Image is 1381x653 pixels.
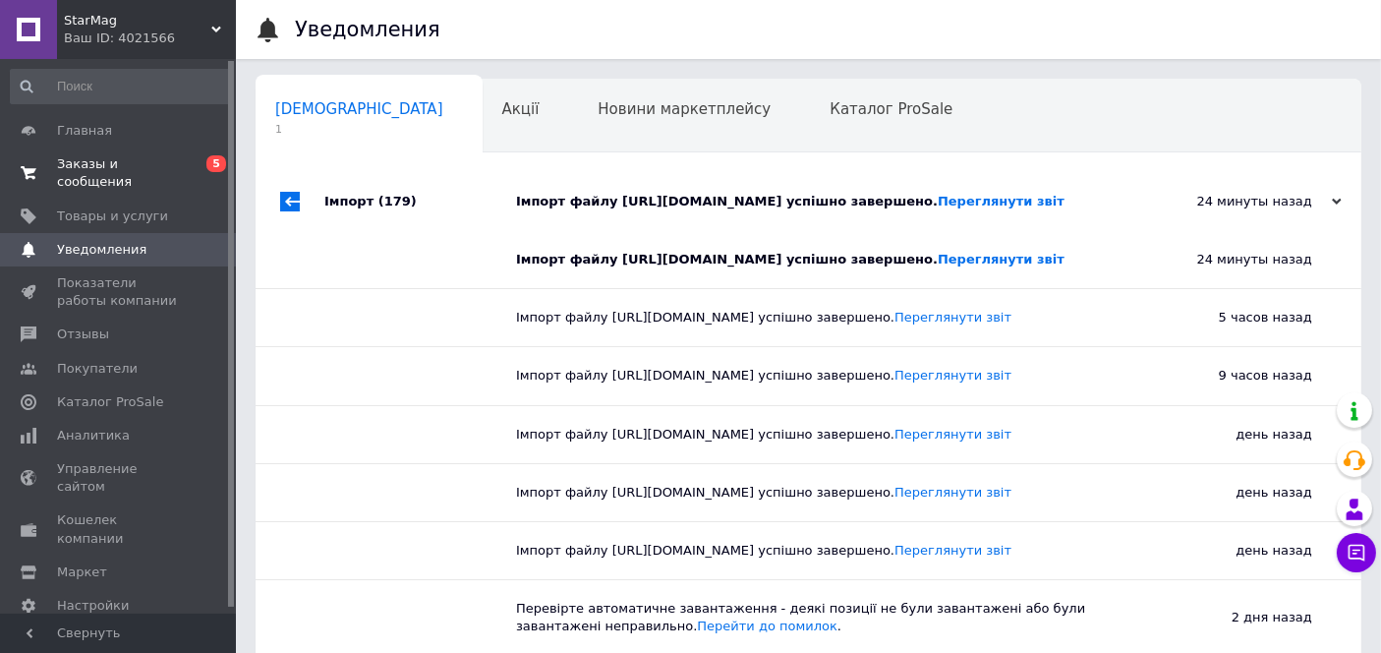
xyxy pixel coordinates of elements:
[57,208,168,225] span: Товары и услуги
[516,193,1145,210] div: Імпорт файлу [URL][DOMAIN_NAME] успішно завершено.
[598,100,771,118] span: Новини маркетплейсу
[894,310,1011,325] a: Переглянути звіт
[64,12,211,30] span: StarMag
[894,543,1011,558] a: Переглянути звіт
[64,30,236,47] div: Ваш ID: 4021566
[516,251,1116,268] div: Імпорт файлу [URL][DOMAIN_NAME] успішно завершено.
[1116,464,1361,521] div: день назад
[1116,289,1361,346] div: 5 часов назад
[1116,347,1361,404] div: 9 часов назад
[10,69,232,104] input: Поиск
[830,100,952,118] span: Каталог ProSale
[1337,533,1376,572] button: Чат с покупателем
[57,155,182,191] span: Заказы и сообщения
[206,155,226,172] span: 5
[1116,406,1361,463] div: день назад
[1116,231,1361,288] div: 24 минуты назад
[57,460,182,496] span: Управление сайтом
[697,619,837,633] a: Перейти до помилок
[275,122,443,137] span: 1
[57,597,129,615] span: Настройки
[57,274,182,310] span: Показатели работы компании
[894,368,1011,383] a: Переглянути звіт
[57,360,138,378] span: Покупатели
[894,427,1011,442] a: Переглянути звіт
[516,367,1116,385] div: Імпорт файлу [URL][DOMAIN_NAME] успішно завершено.
[516,309,1116,326] div: Імпорт файлу [URL][DOMAIN_NAME] успішно завершено.
[57,564,107,581] span: Маркет
[516,426,1116,444] div: Імпорт файлу [URL][DOMAIN_NAME] успішно завершено.
[516,600,1116,635] div: Перевірте автоматичне завантаження - деякі позиції не були завантажені або були завантажені непра...
[57,393,163,411] span: Каталог ProSale
[1145,193,1342,210] div: 24 минуты назад
[938,252,1065,267] a: Переглянути звіт
[378,194,417,208] span: (179)
[502,100,540,118] span: Акції
[57,427,130,445] span: Аналитика
[295,18,440,41] h1: Уведомления
[324,172,516,231] div: Імпорт
[938,194,1065,208] a: Переглянути звіт
[57,511,182,547] span: Кошелек компании
[1116,522,1361,579] div: день назад
[57,241,146,259] span: Уведомления
[516,484,1116,502] div: Імпорт файлу [URL][DOMAIN_NAME] успішно завершено.
[57,326,109,343] span: Отзывы
[894,485,1011,500] a: Переглянути звіт
[516,542,1116,560] div: Імпорт файлу [URL][DOMAIN_NAME] успішно завершено.
[57,122,112,140] span: Главная
[275,100,443,118] span: [DEMOGRAPHIC_DATA]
